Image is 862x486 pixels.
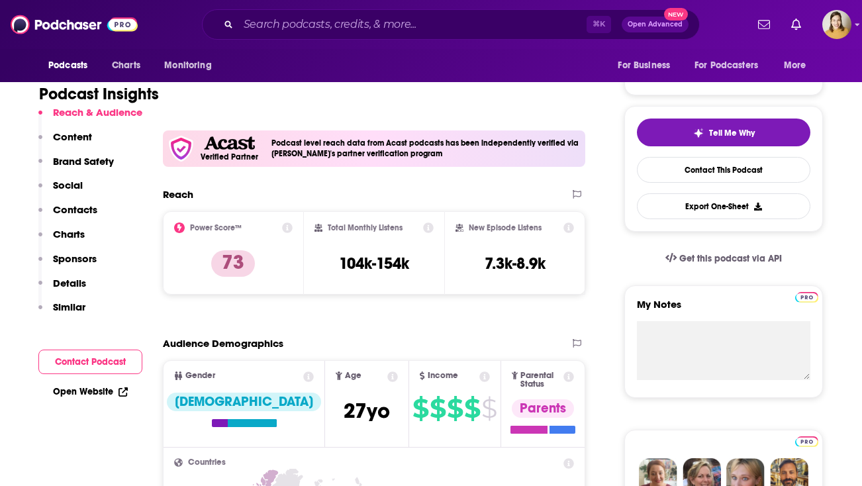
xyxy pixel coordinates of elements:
button: open menu [39,53,105,78]
a: Show notifications dropdown [753,13,775,36]
a: Pro website [795,434,818,447]
h3: 104k-154k [339,254,409,273]
div: Parents [512,399,574,418]
p: Social [53,179,83,191]
span: Tell Me Why [709,128,755,138]
button: Similar [38,301,85,325]
span: Podcasts [48,56,87,75]
p: Similar [53,301,85,313]
h1: Podcast Insights [39,84,159,104]
div: [DEMOGRAPHIC_DATA] [167,393,321,411]
img: Acast [204,136,254,150]
label: My Notes [637,298,810,321]
img: Podchaser Pro [795,436,818,447]
button: open menu [608,53,687,78]
span: Income [428,371,458,380]
img: Podchaser Pro [795,292,818,303]
span: Get this podcast via API [679,253,782,264]
span: ⌘ K [587,16,611,33]
span: Logged in as rebecca77781 [822,10,851,39]
a: Open Website [53,386,128,397]
button: Details [38,277,86,301]
button: Export One-Sheet [637,193,810,219]
a: Pro website [795,290,818,303]
span: $ [481,398,497,419]
h2: Power Score™ [190,223,242,232]
span: 27 yo [344,398,390,424]
button: Sponsors [38,252,97,277]
span: $ [412,398,428,419]
a: Charts [103,53,148,78]
p: Reach & Audience [53,106,142,119]
button: Contacts [38,203,97,228]
img: Podchaser - Follow, Share and Rate Podcasts [11,12,138,37]
img: tell me why sparkle [693,128,704,138]
span: Age [345,371,361,380]
span: For Podcasters [694,56,758,75]
h2: New Episode Listens [469,223,542,232]
a: Contact This Podcast [637,157,810,183]
span: New [664,8,688,21]
div: Search podcasts, credits, & more... [202,9,700,40]
h2: Audience Demographics [163,337,283,350]
span: $ [447,398,463,419]
button: open menu [775,53,823,78]
button: open menu [155,53,228,78]
span: Parental Status [520,371,561,389]
span: $ [464,398,480,419]
span: For Business [618,56,670,75]
button: Reach & Audience [38,106,142,130]
p: Charts [53,228,85,240]
img: User Profile [822,10,851,39]
button: open menu [686,53,777,78]
p: Contacts [53,203,97,216]
span: Charts [112,56,140,75]
span: Open Advanced [628,21,683,28]
span: Countries [188,458,226,467]
h5: Verified Partner [201,153,258,161]
span: $ [430,398,446,419]
button: Charts [38,228,85,252]
button: Contact Podcast [38,350,142,374]
button: Brand Safety [38,155,114,179]
p: 73 [211,250,255,277]
a: Get this podcast via API [655,242,792,275]
span: More [784,56,806,75]
input: Search podcasts, credits, & more... [238,14,587,35]
a: Show notifications dropdown [786,13,806,36]
p: Sponsors [53,252,97,265]
span: Monitoring [164,56,211,75]
span: Gender [185,371,215,380]
h2: Reach [163,188,193,201]
button: Open AdvancedNew [622,17,689,32]
p: Content [53,130,92,143]
button: tell me why sparkleTell Me Why [637,119,810,146]
h3: 7.3k-8.9k [485,254,546,273]
button: Social [38,179,83,203]
button: Content [38,130,92,155]
img: verfied icon [168,136,194,162]
p: Details [53,277,86,289]
h2: Total Monthly Listens [328,223,403,232]
button: Show profile menu [822,10,851,39]
p: Brand Safety [53,155,114,168]
h4: Podcast level reach data from Acast podcasts has been independently verified via [PERSON_NAME]'s ... [271,138,580,158]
